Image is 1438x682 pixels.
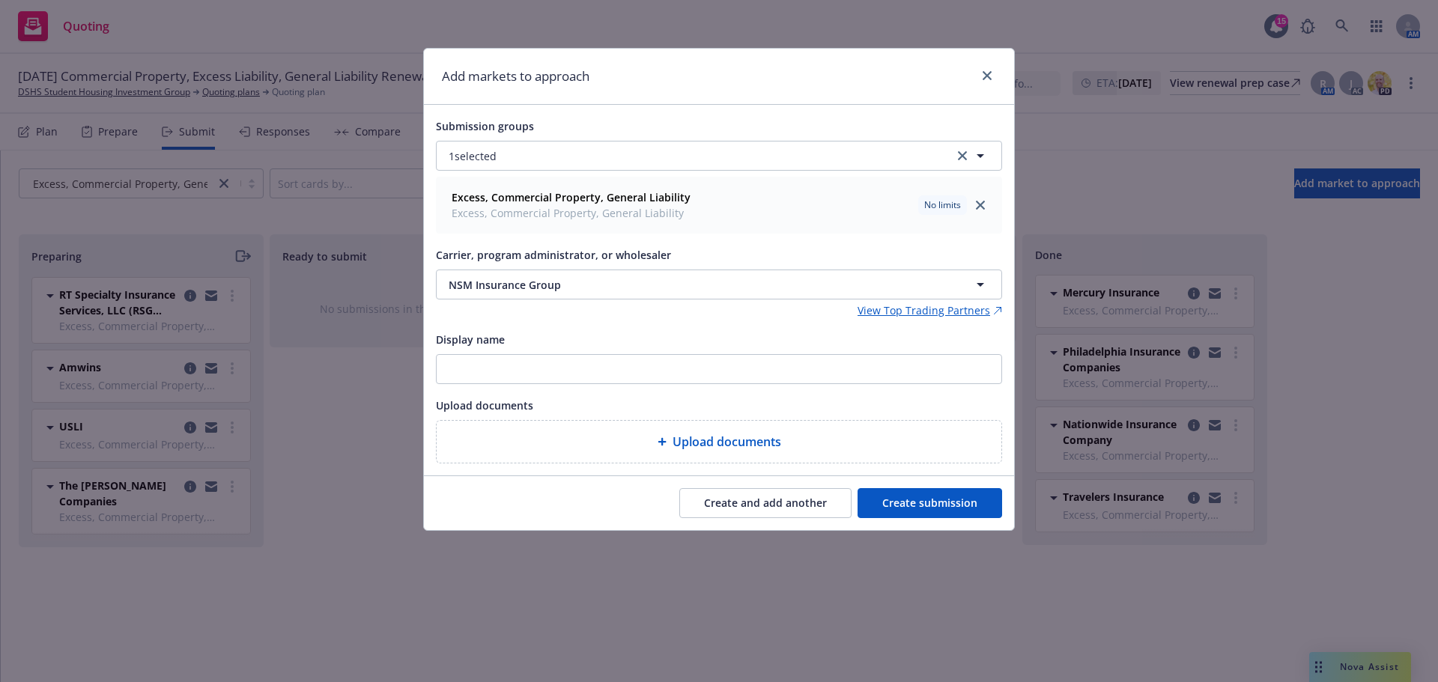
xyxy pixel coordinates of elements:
div: Upload documents [436,420,1002,463]
span: Excess, Commercial Property, General Liability [452,205,691,221]
a: close [978,67,996,85]
span: 1 selected [449,148,497,164]
strong: Excess, Commercial Property, General Liability [452,190,691,204]
span: NSM Insurance Group [449,277,919,293]
button: Create submission [858,488,1002,518]
span: Upload documents [436,398,533,412]
span: No limits [924,198,961,212]
button: NSM Insurance Group [436,270,1002,299]
span: Upload documents [673,433,781,451]
a: clear selection [953,147,971,165]
span: Submission groups [436,119,534,133]
a: close [971,196,989,214]
button: Create and add another [679,488,852,518]
h1: Add markets to approach [442,67,589,86]
span: Display name [436,332,505,347]
a: View Top Trading Partners [858,302,1002,318]
span: Carrier, program administrator, or wholesaler [436,248,671,262]
button: 1selectedclear selection [436,141,1002,171]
